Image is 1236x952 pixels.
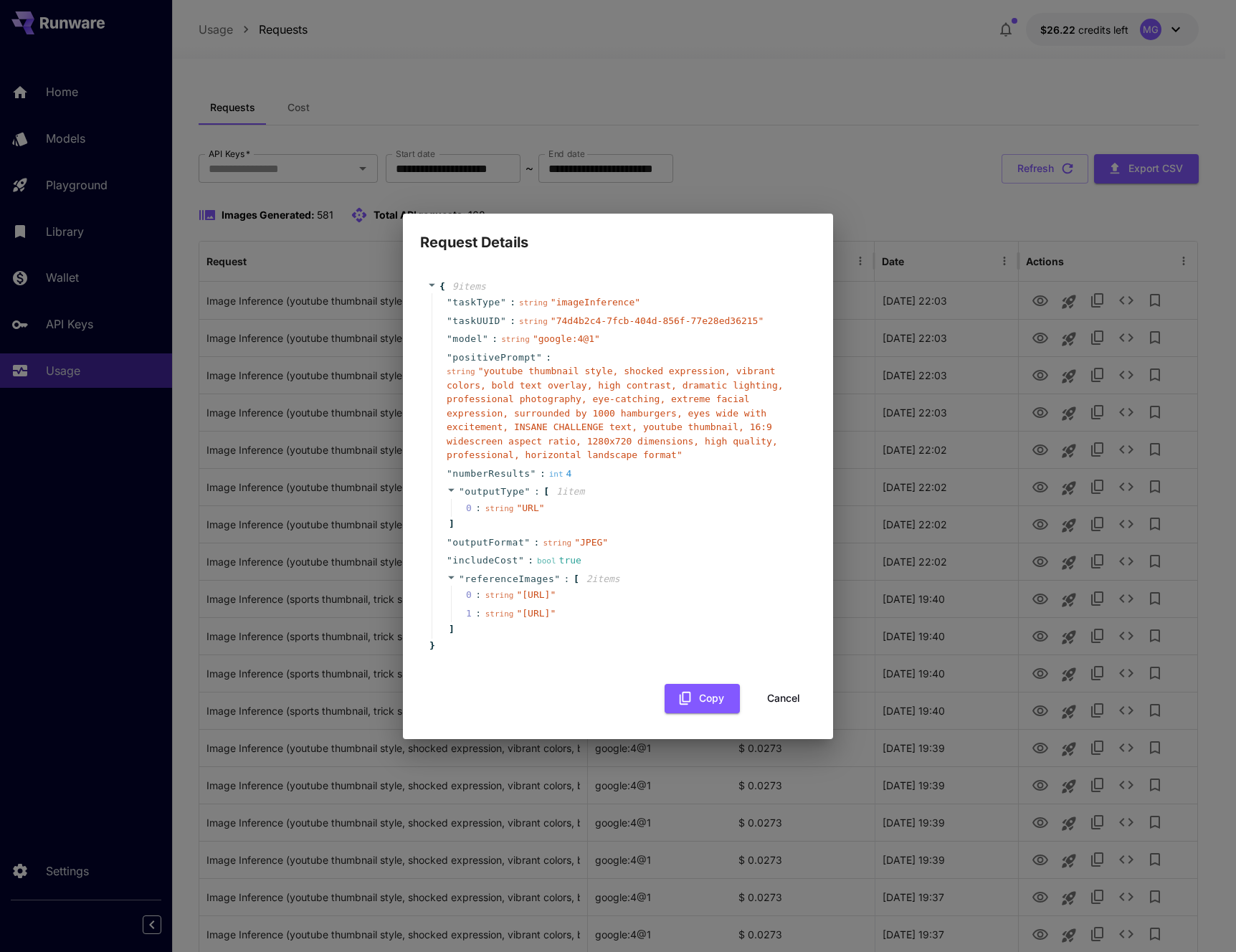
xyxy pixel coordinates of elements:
[536,352,542,363] span: "
[403,214,833,254] h2: Request Details
[519,298,548,308] span: string
[537,553,581,568] div: true
[447,297,452,308] span: "
[586,573,620,584] span: 2 item s
[459,486,465,497] span: "
[528,553,533,568] span: :
[500,297,506,308] span: "
[447,366,784,460] span: " youtube thumbnail style, shocked expression, vibrant colors, bold text overlay, high contrast, ...
[516,608,556,619] span: " [URL] "
[531,468,536,479] span: "
[551,297,640,308] span: " imageInference "
[439,280,445,294] span: {
[452,332,482,346] span: model
[475,588,481,602] div: :
[475,606,481,621] div: :
[447,622,455,637] span: ]
[546,351,551,365] span: :
[466,501,485,515] span: 0
[556,486,584,497] span: 1 item
[447,555,452,566] span: "
[452,535,524,550] span: outputFormat
[525,486,531,497] span: "
[475,501,481,515] div: :
[485,609,514,619] span: string
[466,588,485,602] span: 0
[452,314,500,328] span: taskUUID
[459,573,465,584] span: "
[551,315,764,326] span: " 74d4b2c4-7fcb-404d-856f-77e28ed36215 "
[543,538,571,548] span: string
[519,317,548,326] span: string
[485,591,514,600] span: string
[554,573,560,584] span: "
[516,503,544,513] span: " URL "
[452,295,500,310] span: taskType
[665,684,740,713] button: Copy
[537,556,556,566] span: bool
[447,517,455,531] span: ]
[574,537,608,548] span: " JPEG "
[465,573,554,584] span: referenceImages
[447,537,452,548] span: "
[524,537,530,548] span: "
[452,553,518,568] span: includeCost
[447,333,452,344] span: "
[447,315,452,326] span: "
[510,314,515,328] span: :
[452,467,530,481] span: numberResults
[500,315,506,326] span: "
[574,572,579,586] span: [
[543,485,549,499] span: [
[452,351,536,365] span: positivePrompt
[540,467,546,481] span: :
[466,606,485,621] span: 1
[465,486,524,497] span: outputType
[447,367,475,376] span: string
[534,535,540,550] span: :
[501,335,530,344] span: string
[427,639,435,653] span: }
[518,555,524,566] span: "
[534,485,540,499] span: :
[485,504,514,513] span: string
[564,572,570,586] span: :
[549,470,564,479] span: int
[452,281,486,292] span: 9 item s
[447,352,452,363] span: "
[549,467,572,481] div: 4
[447,468,452,479] span: "
[533,333,600,344] span: " google:4@1 "
[492,332,498,346] span: :
[482,333,488,344] span: "
[516,589,556,600] span: " [URL] "
[510,295,515,310] span: :
[751,684,816,713] button: Cancel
